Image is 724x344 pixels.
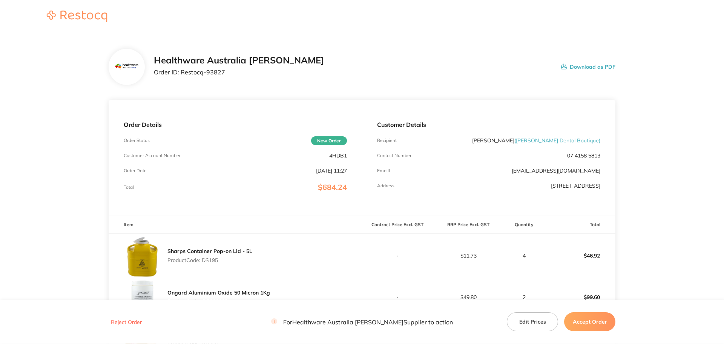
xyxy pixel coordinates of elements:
p: Address [377,183,394,188]
p: Order Status [124,138,150,143]
img: aWdpMXEweg [124,234,161,278]
a: Ongard Aluminium Oxide 50 Micron 1Kg [167,289,270,296]
span: New Order [311,136,347,145]
p: $49.80 [433,294,503,300]
th: RRP Price Excl. GST [433,216,504,234]
p: Order Date [124,168,147,173]
p: $46.92 [545,247,615,265]
button: Accept Order [564,313,615,332]
p: For Healthware Australia [PERSON_NAME] Supplier to action [271,319,453,326]
h2: Healthware Australia [PERSON_NAME] [154,55,324,66]
a: Sharps Container Pop-on Lid - 5L [167,248,252,255]
p: Emaill [377,168,390,173]
th: Item [109,216,362,234]
p: Recipient [377,138,397,143]
p: Total [124,185,134,190]
th: Total [545,216,615,234]
img: aGJvaHM2Nw [124,278,161,316]
p: Customer Account Number [124,153,181,158]
p: [STREET_ADDRESS] [551,183,600,189]
p: Order Details [124,121,347,128]
button: Reject Order [109,319,144,326]
p: - [362,253,433,259]
p: Product Code: OG990902 [167,299,270,305]
p: 07 4158 5813 [567,153,600,159]
p: Order ID: Restocq- 93827 [154,69,324,76]
p: $11.73 [433,253,503,259]
span: ( [PERSON_NAME] Dental Boutique ) [514,137,600,144]
th: Quantity [504,216,545,234]
p: 2 [504,294,544,300]
th: Contract Price Excl. GST [362,216,433,234]
p: $99.60 [545,288,615,306]
p: Product Code: DS195 [167,257,252,263]
p: [DATE] 11:27 [316,168,347,174]
p: 4HDB1 [329,153,347,159]
a: Restocq logo [39,11,115,23]
p: Customer Details [377,121,600,128]
p: Contact Number [377,153,411,158]
p: [PERSON_NAME] [472,137,600,143]
span: $684.24 [318,182,347,192]
a: [EMAIL_ADDRESS][DOMAIN_NAME] [512,167,600,174]
button: Download as PDF [561,55,615,79]
button: Edit Prices [507,313,558,332]
p: - [362,294,433,300]
img: Mjc2MnhocQ [114,55,139,79]
img: Restocq logo [39,11,115,22]
p: 4 [504,253,544,259]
